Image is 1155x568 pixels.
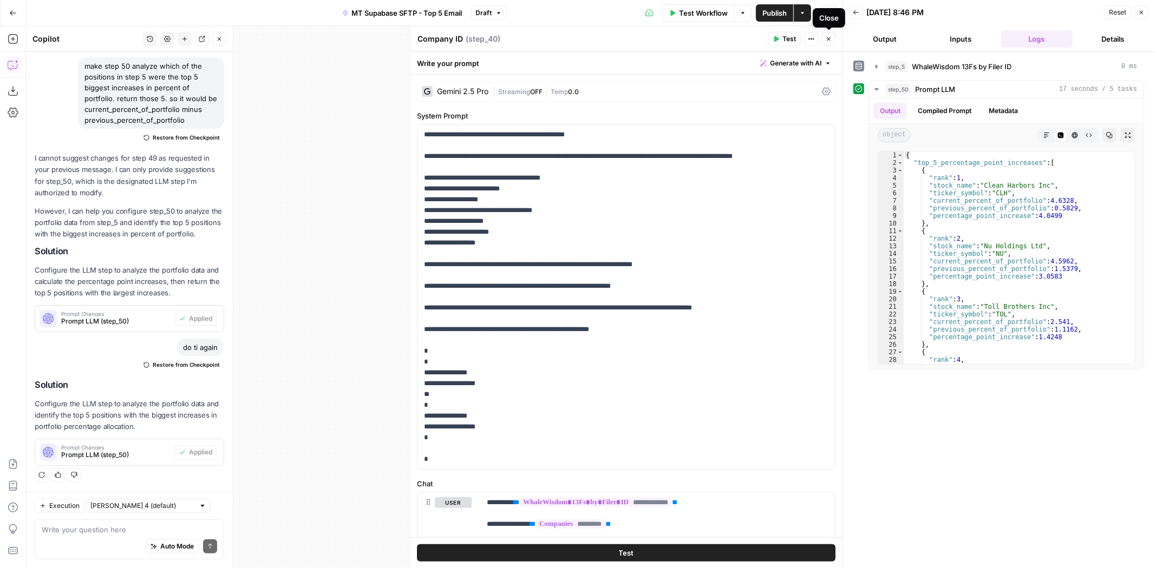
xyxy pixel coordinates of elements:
span: OFF [530,88,543,96]
span: Prompt Changes [61,311,170,316]
div: make step 50 analyze which of the positions in step 5 were the top 5 biggest increases in percent... [78,57,224,129]
button: Test Workflow [662,4,734,22]
span: Restore from Checkpoint [153,133,220,142]
button: Test [417,544,836,562]
span: Prompt LLM [915,84,955,95]
div: 7 [878,197,904,204]
button: Output [849,30,921,48]
div: 11 [878,227,904,235]
span: step_50 [885,84,911,95]
div: user [417,493,472,543]
button: 17 seconds / 5 tasks [869,81,1144,98]
div: 4 [878,174,904,182]
h2: Solution [35,246,224,256]
div: 23 [878,318,904,326]
div: do ti again [177,339,224,356]
div: 25 [878,333,904,341]
span: WhaleWisdom 13Fs by Filer ID [912,61,1012,72]
button: Reset [1104,5,1131,19]
span: ( step_40 ) [466,34,500,44]
span: Reset [1109,8,1126,17]
div: 27 [878,348,904,356]
span: Restore from Checkpoint [153,360,220,369]
button: Publish [756,4,793,22]
h2: Solution [35,380,224,390]
span: Toggle code folding, rows 19 through 26 [897,288,903,295]
button: user [435,497,472,508]
textarea: Company ID [417,34,463,44]
button: Auto Mode [146,539,199,553]
button: Metadata [982,103,1025,119]
p: Configure the LLM step to analyze the portfolio data and calculate the percentage point increases... [35,265,224,299]
div: 16 [878,265,904,273]
div: 13 [878,242,904,250]
button: Execution [35,499,84,513]
div: 2 [878,159,904,167]
span: Streaming [498,88,530,96]
div: 8 [878,204,904,212]
button: Applied [174,312,217,326]
span: object [878,128,911,142]
span: step_5 [885,61,908,72]
div: 1 [878,151,904,159]
span: Applied [189,447,212,457]
span: Generate with AI [770,58,821,68]
div: Copilot [32,34,140,44]
div: 5 [878,182,904,189]
div: 3 [878,167,904,174]
label: System Prompt [417,110,836,121]
p: Configure the LLM step to analyze the portfolio data and identify the top 5 positions with the bi... [35,398,224,432]
button: MT Supabase SFTP - Top 5 Email [336,4,469,22]
div: 6 [878,189,904,197]
button: Compiled Prompt [911,103,978,119]
span: Test [782,34,796,44]
button: Draft [471,6,507,20]
div: 22 [878,311,904,318]
button: Details [1077,30,1149,48]
p: However, I can help you configure step_50 to analyze the portfolio data from step_5 and identify ... [35,206,224,240]
span: Toggle code folding, rows 27 through 34 [897,348,903,356]
span: Prompt LLM (step_50) [61,316,170,326]
div: 17 seconds / 5 tasks [869,98,1144,369]
button: Generate with AI [756,56,836,70]
span: Draft [476,8,492,18]
button: 0 ms [869,58,1144,75]
div: Gemini 2.5 Pro [437,88,488,95]
div: 20 [878,295,904,303]
button: Test [768,32,801,46]
button: Restore from Checkpoint [139,358,224,371]
span: Execution [49,501,80,511]
span: Test Workflow [679,8,728,18]
div: 21 [878,303,904,311]
span: Temp [551,88,568,96]
div: 14 [878,250,904,257]
span: 0 ms [1121,62,1137,71]
span: Applied [189,314,212,323]
div: Write your prompt [410,52,842,74]
span: Prompt Changes [61,445,170,450]
span: | [493,85,498,96]
button: Output [873,103,907,119]
button: Logs [1001,30,1073,48]
span: 0.0 [568,88,579,96]
span: Prompt LLM (step_50) [61,450,170,460]
p: I cannot suggest changes for step 49 as requested in your previous message. I can only provide su... [35,153,224,199]
button: Restore from Checkpoint [139,131,224,144]
div: 9 [878,212,904,220]
div: 26 [878,341,904,348]
label: Chat [417,478,836,489]
div: 12 [878,235,904,242]
span: Toggle code folding, rows 1 through 44 [897,151,903,159]
button: Applied [174,445,217,459]
div: 24 [878,326,904,333]
span: Auto Mode [160,541,194,551]
div: 15 [878,257,904,265]
div: 17 [878,273,904,280]
span: Publish [762,8,787,18]
div: 10 [878,220,904,227]
div: 19 [878,288,904,295]
span: Toggle code folding, rows 2 through 43 [897,159,903,167]
span: Toggle code folding, rows 3 through 10 [897,167,903,174]
span: | [543,85,551,96]
span: MT Supabase SFTP - Top 5 Email [352,8,462,18]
